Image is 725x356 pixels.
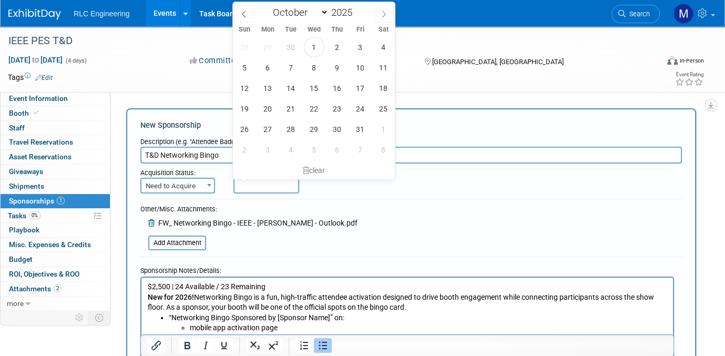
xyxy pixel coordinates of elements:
img: ExhibitDay [8,9,61,19]
span: October 16, 2025 [327,78,348,98]
span: 2 [54,284,62,292]
a: more [1,297,110,311]
button: Bullet list [314,338,332,353]
span: October 2, 2025 [327,37,348,57]
span: October 15, 2025 [304,78,324,98]
span: Giveaways [9,167,43,176]
button: Insert/edit link [147,338,165,353]
a: Budget [1,252,110,267]
div: Ideally by: [233,164,636,178]
img: Format-Inperson.png [667,56,678,65]
p: $2,500 | 24 Available / 23 Remaining [6,4,526,15]
span: to [30,56,40,64]
div: Event Format [601,55,704,70]
span: Tasks [8,211,40,220]
td: Personalize Event Tab Strip [70,311,89,324]
button: Italic [197,338,215,353]
span: Sun [233,26,256,33]
span: November 2, 2025 [234,139,255,160]
span: 1 [57,197,65,205]
li: Inclusion in on-site mobile app push alert promoting the game [27,87,526,97]
span: Staff [9,124,25,132]
span: October 24, 2025 [350,98,371,119]
span: Sat [372,26,395,33]
div: In-Person [679,57,704,65]
span: Travel Reservations [9,138,73,146]
span: Mon [256,26,279,33]
li: Sponsor logo on all participant instructions, game materials, and prize table signage [27,76,526,87]
span: Budget [9,255,33,263]
li: Mention in any pre-show “Top Things to Do Onsite” or “Plan Your Experience” content [27,107,526,118]
button: Numbered list [295,338,313,353]
span: October 10, 2025 [350,57,371,78]
a: Search [611,5,660,23]
span: October 22, 2025 [304,98,324,119]
a: Staff [1,121,110,135]
a: Asset Reservations [1,150,110,164]
p: Networking Bingo is a fun, high-traffic attendee activation designed to drive booth engagement wh... [6,15,526,35]
a: Playbook [1,223,110,237]
li: mobile app activation page [48,45,526,56]
span: RLC Engineering [74,9,130,18]
a: Attachments2 [1,282,110,296]
td: Toggle Event Tabs [89,311,110,324]
span: [GEOGRAPHIC_DATA], [GEOGRAPHIC_DATA] [432,58,564,66]
li: “Networking Bingo Sponsored by [Sponsor Name]” on: [27,35,526,76]
div: Other/Misc. Attachments: [140,205,358,217]
span: Booth [9,109,41,117]
span: October 25, 2025 [373,98,394,119]
b: New for 2026! [6,15,53,24]
a: Edit [35,74,53,82]
a: Misc. Expenses & Credits [1,238,110,252]
span: October 19, 2025 [234,98,255,119]
td: Tags [8,72,53,83]
button: Underline [215,338,233,353]
select: Month [268,6,329,19]
span: September 29, 2025 [258,37,278,57]
span: November 3, 2025 [258,139,278,160]
div: clear [233,161,395,179]
span: ROI, Objectives & ROO [9,270,79,278]
li: on-site signage [48,56,526,66]
button: Subscript [246,338,264,353]
span: Wed [302,26,325,33]
span: Need to Acquire [140,178,215,194]
span: October 4, 2025 [373,37,394,57]
span: October 8, 2025 [304,57,324,78]
button: Superscript [264,338,282,353]
span: October 30, 2025 [327,119,348,139]
span: September 28, 2025 [234,37,255,57]
span: October 13, 2025 [258,78,278,98]
span: 0% [29,211,40,219]
span: more [7,299,24,308]
span: October 14, 2025 [281,78,301,98]
a: Travel Reservations [1,135,110,149]
button: Committed [186,55,249,66]
span: Shipments [9,182,44,190]
span: October 6, 2025 [258,57,278,78]
span: Playbook [9,226,39,234]
a: Sponsorships1 [1,194,110,208]
span: October 23, 2025 [327,98,348,119]
span: October 7, 2025 [281,57,301,78]
div: Acquisition Status: [140,164,218,178]
span: October 17, 2025 [350,78,371,98]
li: Sponsor recognition in social media post promoting the game [27,97,526,107]
span: October 26, 2025 [234,119,255,139]
span: Need to Acquire [141,179,214,194]
li: Sponsors may contribute prizes with verbal/on-screen thank-you during prize drawing [27,128,526,138]
span: October 12, 2025 [234,78,255,98]
span: October 11, 2025 [373,57,394,78]
li: Sponsor has the option to give their award to the winner at the designated area [27,138,526,149]
span: October 3, 2025 [350,37,371,57]
span: Attachments [9,284,62,293]
span: October 29, 2025 [304,119,324,139]
span: November 4, 2025 [281,139,301,160]
span: November 5, 2025 [304,139,324,160]
li: event website and pre-show marketing materials [48,66,526,77]
input: Year [329,6,360,18]
span: October 5, 2025 [234,57,255,78]
div: IEEE PES T&D [5,32,645,50]
span: November 7, 2025 [350,139,371,160]
span: Tue [279,26,302,33]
